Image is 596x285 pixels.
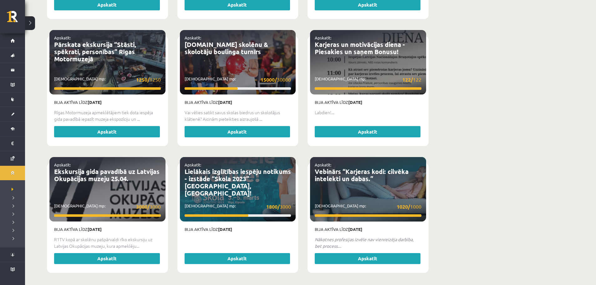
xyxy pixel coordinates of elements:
span: 30000 [261,76,291,84]
p: [DEMOGRAPHIC_DATA] mp: [315,76,421,84]
strong: 1250/ [136,76,150,83]
p: Bija aktīva līdz [315,226,421,232]
a: Apskatīt: [185,162,201,167]
a: Pārskata ekskursija “Stāsti, spēkrati, personības” Rīgas Motormuzejā [54,40,136,63]
strong: [DATE] [348,226,362,232]
span: 1250 [136,76,161,84]
em: Nākotnes profesijas izvēle nav vienreizēja darbība, bet process. [315,237,414,249]
a: Apskatīt: [315,35,331,40]
a: [DOMAIN_NAME] skolēnu & skolotāju boulinga turnīrs [185,40,268,56]
p: ... [315,236,421,249]
a: Ekskursija gida pavadībā uz Latvijas Okupācijas muzeju 25.04. [54,167,160,183]
a: Apskatīt [185,253,290,264]
p: [DEMOGRAPHIC_DATA] mp: [185,203,291,211]
strong: 3000/ [136,203,150,210]
a: Apskatīt: [54,35,71,40]
a: Apskatīt [315,253,420,264]
a: Karjeras un motivācijas diena - Piesakies un saņem Bonusu! [315,40,405,56]
p: [DEMOGRAPHIC_DATA] mp: [54,203,161,211]
strong: [DATE] [88,99,102,105]
p: Bija aktīva līdz [315,99,421,105]
strong: 15000/ [261,76,277,83]
strong: [DATE] [218,99,232,105]
strong: 1800/ [266,203,280,210]
p: [DEMOGRAPHIC_DATA] mp: [185,76,291,84]
strong: 1020/ [397,203,410,210]
p: Bija aktīva līdz [54,226,161,232]
a: Vebinārs “Karjeras kodi: cilvēka intelekti un dabas.” [315,167,409,183]
strong: [DATE] [348,99,362,105]
a: Apskatīt [315,126,420,137]
a: Apskatīt: [54,162,71,167]
p: R1TV kopā ar skolēnu pašpārvaldi rīko ekskursiju uz Latvijas Okupācijas muzeju, kura apmeklēju... [54,236,161,249]
p: Bija aktīva līdz [54,99,161,105]
strong: [DATE] [218,226,232,232]
p: Labdien!... [315,109,421,116]
span: 3000 [266,203,291,211]
p: [DEMOGRAPHIC_DATA] mp: [315,203,421,211]
p: Bija aktīva līdz [185,99,291,105]
a: Apskatīt [185,126,290,137]
a: Apskatīt: [315,162,331,167]
p: Rīgas Motormuzeja apmeklētājiem tiek dota iespēja gida pavadībā iepazīt muzeja ekspozīciju un ... [54,109,161,122]
strong: [DATE] [88,226,102,232]
p: Bija aktīva līdz [185,226,291,232]
a: Apskatīt: [185,35,201,40]
strong: 122/ [402,76,413,83]
span: 3000 [136,203,161,211]
a: Rīgas 1. Tālmācības vidusskola [7,11,25,27]
p: Vai vēlies satikt savus skolas biedrus un skolotājus klātienē? Aicinām pieteikties aizraujošā ... [185,109,291,122]
p: [DEMOGRAPHIC_DATA] mp: [54,76,161,84]
a: Apskatīt [54,253,160,264]
span: 122 [402,76,421,84]
a: Lielākais izglītības iespēju notikums - izstāde “Skola 2023” [GEOGRAPHIC_DATA], [GEOGRAPHIC_DATA]! [185,167,291,197]
a: Apskatīt [54,126,160,137]
span: 1000 [397,203,421,211]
